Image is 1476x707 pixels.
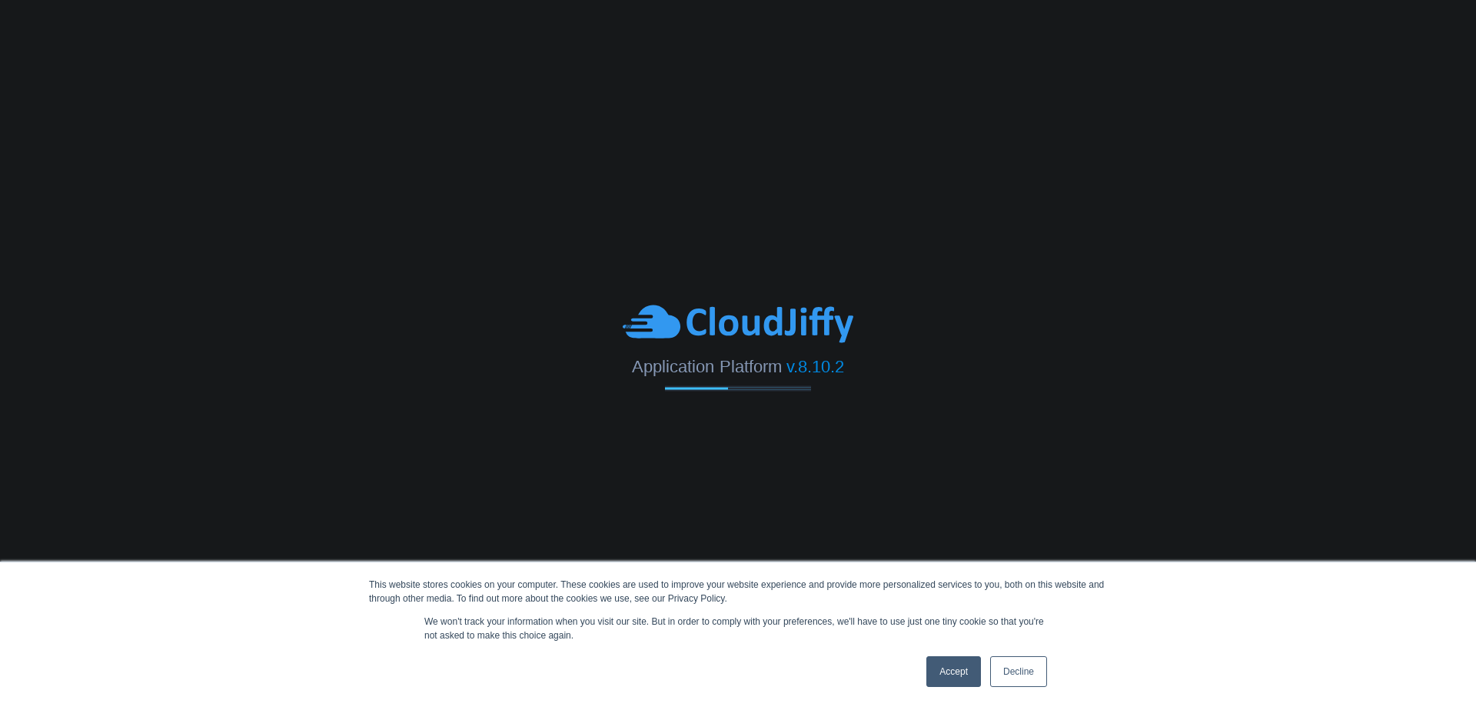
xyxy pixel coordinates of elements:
[926,656,981,687] a: Accept
[632,356,781,375] span: Application Platform
[990,656,1047,687] a: Decline
[369,578,1107,605] div: This website stores cookies on your computer. These cookies are used to improve your website expe...
[623,302,853,345] img: CloudJiffy-Blue.svg
[424,615,1052,642] p: We won't track your information when you visit our site. But in order to comply with your prefere...
[786,356,844,375] span: v.8.10.2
